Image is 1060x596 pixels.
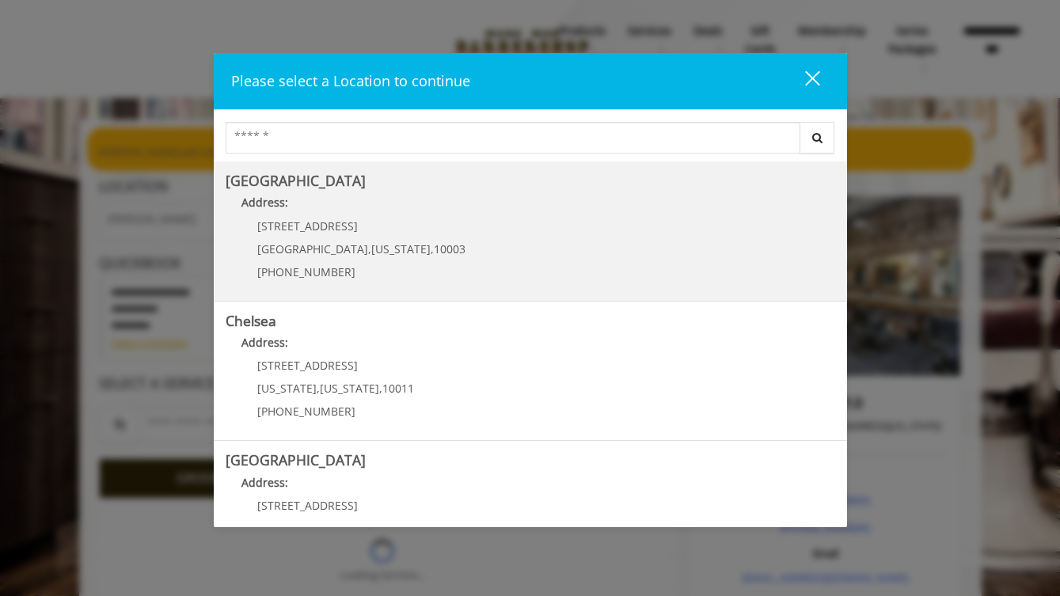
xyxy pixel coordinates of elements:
span: [US_STATE] [320,381,379,396]
span: , [368,241,371,256]
span: [US_STATE] [257,381,317,396]
span: , [431,241,434,256]
span: [PHONE_NUMBER] [257,404,355,419]
span: [STREET_ADDRESS] [257,218,358,233]
b: Chelsea [226,311,276,330]
div: close dialog [787,70,819,93]
span: [PHONE_NUMBER] [257,264,355,279]
span: [US_STATE] [371,241,431,256]
b: Address: [241,475,288,490]
span: 10011 [382,381,414,396]
span: [STREET_ADDRESS] [257,498,358,513]
i: Search button [808,132,826,143]
span: , [379,381,382,396]
button: close dialog [776,65,830,97]
span: [GEOGRAPHIC_DATA] [257,241,368,256]
input: Search Center [226,122,800,154]
div: Center Select [226,122,835,161]
span: [STREET_ADDRESS] [257,358,358,373]
span: Please select a Location to continue [231,71,470,90]
b: [GEOGRAPHIC_DATA] [226,450,366,469]
span: 10003 [434,241,465,256]
b: Address: [241,335,288,350]
b: Address: [241,195,288,210]
span: , [317,381,320,396]
b: [GEOGRAPHIC_DATA] [226,171,366,190]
